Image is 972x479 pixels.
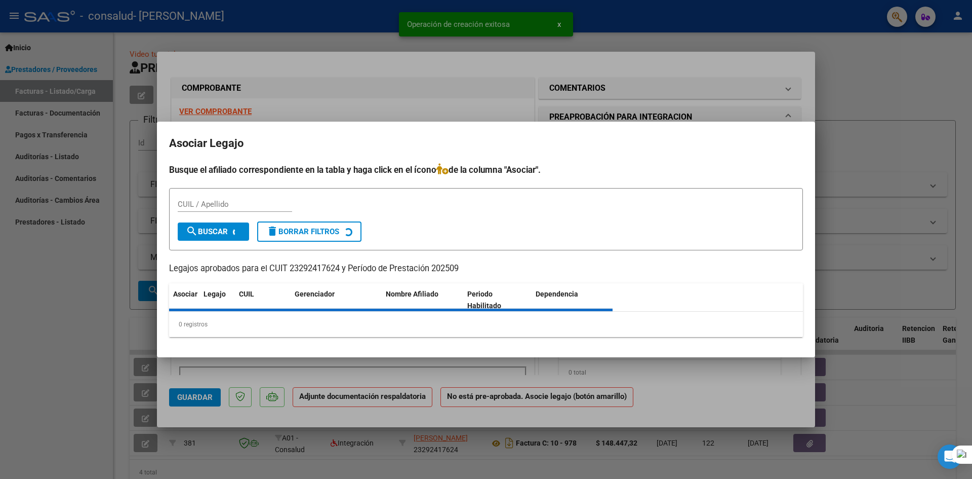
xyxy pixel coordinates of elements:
[295,290,335,298] span: Gerenciador
[186,227,228,236] span: Buscar
[169,312,803,337] div: 0 registros
[386,290,438,298] span: Nombre Afiliado
[169,263,803,275] p: Legajos aprobados para el CUIT 23292417624 y Período de Prestación 202509
[266,227,339,236] span: Borrar Filtros
[382,283,463,317] datatable-header-cell: Nombre Afiliado
[239,290,254,298] span: CUIL
[235,283,291,317] datatable-header-cell: CUIL
[178,223,249,241] button: Buscar
[169,163,803,176] h4: Busque el afiliado correspondiente en la tabla y haga click en el ícono de la columna "Asociar".
[938,445,962,469] div: Open Intercom Messenger
[169,283,199,317] datatable-header-cell: Asociar
[266,225,278,237] mat-icon: delete
[467,290,501,310] span: Periodo Habilitado
[463,283,532,317] datatable-header-cell: Periodo Habilitado
[186,225,198,237] mat-icon: search
[536,290,578,298] span: Dependencia
[257,222,361,242] button: Borrar Filtros
[199,283,235,317] datatable-header-cell: Legajo
[173,290,197,298] span: Asociar
[169,134,803,153] h2: Asociar Legajo
[204,290,226,298] span: Legajo
[291,283,382,317] datatable-header-cell: Gerenciador
[532,283,613,317] datatable-header-cell: Dependencia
